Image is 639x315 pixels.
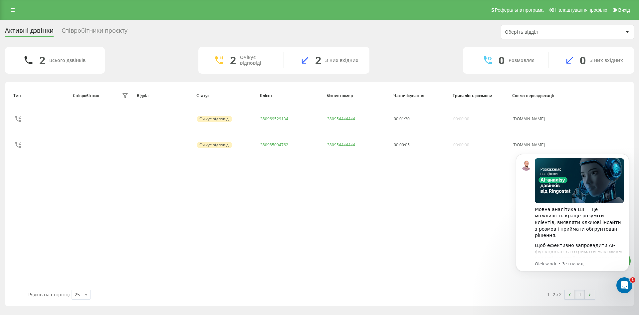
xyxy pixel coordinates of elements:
[315,54,321,67] div: 2
[240,55,274,66] div: Очікує відповіді
[73,93,99,98] div: Співробітник
[49,58,86,63] div: Всього дзвінків
[394,142,398,148] span: 00
[630,277,635,283] span: 1
[260,116,288,122] a: 380969529134
[580,54,586,67] div: 0
[28,291,70,298] span: Рядків на сторінці
[405,142,410,148] span: 05
[260,93,320,98] div: Клієнт
[590,58,623,63] div: З них вхідних
[512,93,566,98] div: Схема переадресації
[196,93,254,98] div: Статус
[137,93,190,98] div: Відділ
[499,54,505,67] div: 0
[453,117,469,121] div: 00:00:00
[327,142,355,148] a: 380954444444
[13,93,67,98] div: Тип
[616,277,632,293] iframe: Intercom live chat
[260,142,288,148] a: 380985094762
[453,93,506,98] div: Тривалість розмови
[325,58,358,63] div: З них вхідних
[399,142,404,148] span: 00
[394,117,410,121] div: : :
[197,116,232,122] div: Очікує відповіді
[505,29,584,35] div: Оберіть відділ
[509,58,534,63] div: Розмовляє
[513,143,565,147] div: [DOMAIN_NAME]
[39,54,45,67] div: 2
[555,7,607,13] span: Налаштування профілю
[495,7,544,13] span: Реферальна програма
[62,27,127,37] div: Співробітники проєкту
[394,116,398,122] span: 00
[399,116,404,122] span: 01
[618,7,630,13] span: Вихід
[506,144,639,297] iframe: Intercom notifications сообщение
[75,291,80,298] div: 25
[453,143,469,147] div: 00:00:00
[230,54,236,67] div: 2
[326,93,387,98] div: Бізнес номер
[513,117,565,121] div: [DOMAIN_NAME]
[5,27,54,37] div: Активні дзвінки
[327,116,355,122] a: 380954444444
[197,142,232,148] div: Очікує відповіді
[405,116,410,122] span: 30
[394,143,410,147] div: : :
[393,93,447,98] div: Час очікування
